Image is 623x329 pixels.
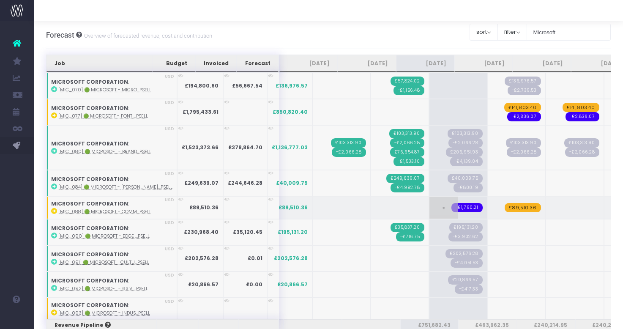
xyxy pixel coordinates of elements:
[497,24,527,41] button: filter
[527,24,611,41] input: Search...
[82,31,212,39] small: Overview of forecasted revenue, cost and contribution
[46,31,74,39] span: Forecast
[11,312,23,325] img: images/default_profile_image.png
[470,24,498,41] button: sort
